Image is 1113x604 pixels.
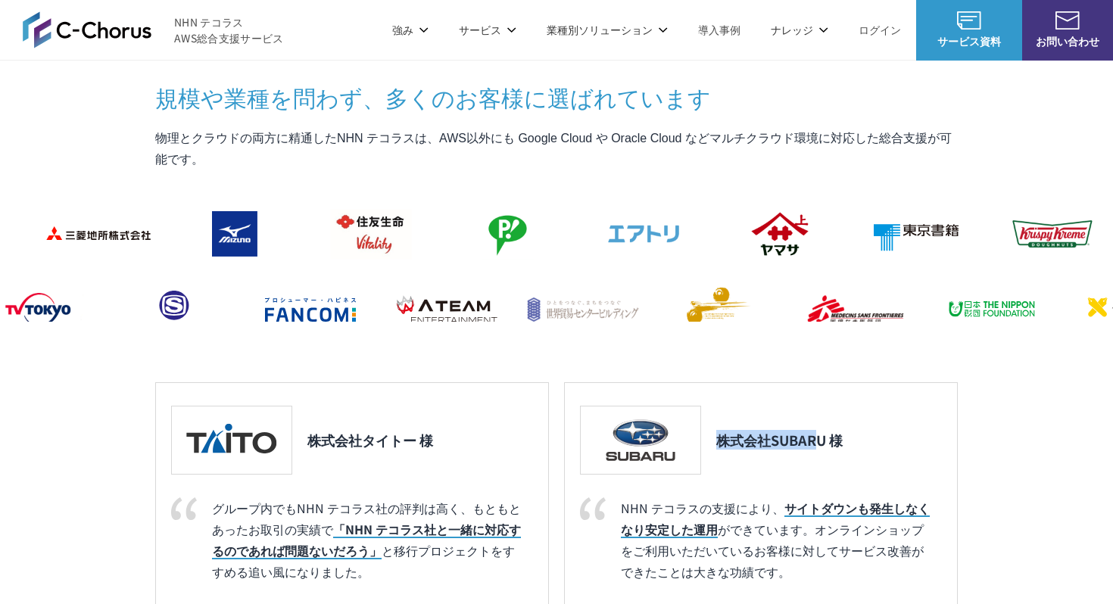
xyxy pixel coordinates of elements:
p: ナレッジ [771,22,828,38]
img: AWS総合支援サービス C-Chorus サービス資料 [957,11,981,30]
h3: 規模や業種を問わず、 多くのお客様に選ばれています [155,81,958,113]
img: スペースシャワー [114,279,235,340]
img: クリスピー・クリーム・ドーナツ [992,204,1113,264]
img: 国境なき医師団 [795,279,916,340]
img: クリーク・アンド・リバー [659,279,780,340]
p: 業種別ソリューション [547,22,668,38]
img: 株式会社タイトー [179,414,284,466]
img: ミズノ [174,204,295,264]
img: エイチーム [386,279,507,340]
img: 住友生命保険相互 [310,204,432,264]
img: 日本財団 [931,279,1052,339]
p: サービス [459,22,516,38]
span: サービス資料 [916,33,1022,49]
span: NHN テコラス AWS総合支援サービス [174,14,284,46]
p: NHN テコラスの支援により、 ができています。オンラインショップをご利用いただいているお客様に対してサービス改善ができたことは大きな功績です。 [580,497,934,582]
a: ログイン [859,22,901,38]
img: お問い合わせ [1055,11,1080,30]
img: 世界貿易センタービルディング [522,279,644,340]
p: グループ内でもNHN テコラス社の評判は高く、もともとあったお取引の実績で と移行プロジェクトをすすめる追い風になりました。 [171,497,525,582]
img: ファンコミュニケーションズ [250,279,371,340]
a: AWS総合支援サービス C-Chorus NHN テコラスAWS総合支援サービス [23,11,284,48]
img: エアトリ [583,204,704,264]
img: 三菱地所 [38,204,159,264]
a: 導入事例 [698,22,740,38]
img: ヤマサ醤油 [719,204,840,264]
p: 強み [392,22,429,38]
img: 東京書籍 [856,204,977,264]
img: AWS総合支援サービス C-Chorus [23,11,151,48]
p: 物理とクラウドの両方に精通したNHN テコラスは、AWS以外にも Google Cloud や Oracle Cloud などマルチクラウド環境に対応した総合支援が可能です。 [155,128,958,170]
em: サイトダウンも発生しなくなり安定した運用 [621,499,930,538]
em: 「NHN テコラス社と一緒に対応するのであれば問題ないだろう」 [212,520,521,559]
img: フジモトHD [447,204,568,264]
h3: 株式会社タイトー 様 [307,431,433,449]
span: お問い合わせ [1022,33,1113,49]
h3: 株式会社SUBARU 様 [716,431,843,449]
img: 株式会社SUBARU [588,414,693,466]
